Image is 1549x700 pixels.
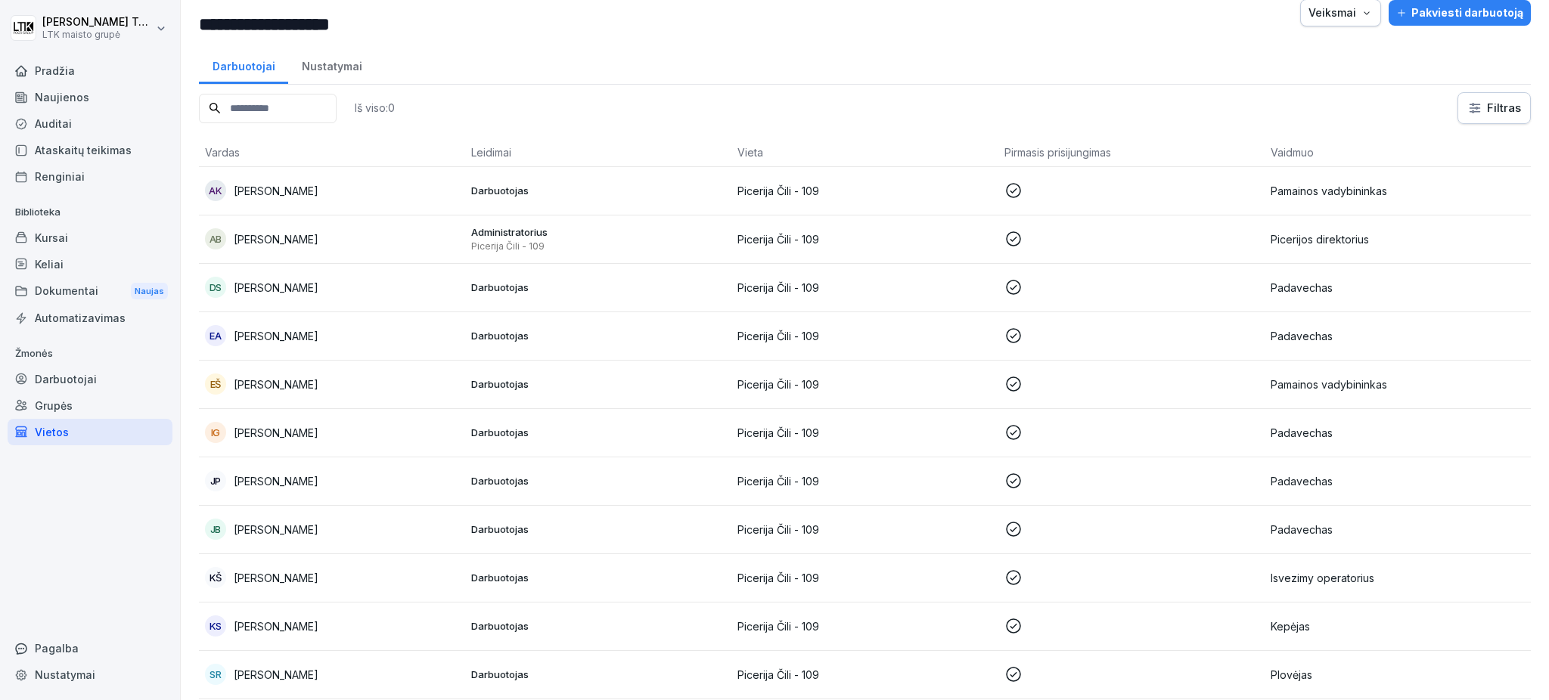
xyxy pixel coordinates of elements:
font: JB [210,523,221,535]
font: [PERSON_NAME] [234,233,318,246]
button: Filtras [1458,93,1530,123]
a: Pradžia [8,57,172,84]
a: Darbuotojai [199,45,288,84]
font: Picerija Čili - 109 [737,330,819,342]
font: KŠ [210,571,222,584]
font: Picerija Čili - 109 [737,378,819,391]
font: Picerija Čili - 109 [737,426,819,439]
font: Picerijos direktorius [1271,233,1369,246]
a: Ataskaitų teikimas [8,137,172,163]
font: Plovėjas [1271,668,1312,681]
font: Automatizavimas [35,311,126,324]
font: Darbuotojas [471,620,529,632]
font: Kepėjas [1271,620,1310,633]
font: Darbuotojas [471,571,529,584]
font: Picerija Čili - 109 [737,668,819,681]
font: Picerija Čili - 109 [737,233,819,246]
font: Vaidmuo [1271,146,1314,159]
font: Picerija Čili - 109 [737,475,819,488]
font: Isvezimy operatorius [1271,571,1374,584]
font: Keliai [35,258,64,271]
font: Veiksmai [1308,6,1356,19]
font: DS [210,281,222,293]
a: Naujienos [8,84,172,110]
font: Picerija Čili - 109 [737,281,819,294]
font: AB [210,233,222,245]
font: [PERSON_NAME] [234,620,318,633]
font: Dokumentai [35,284,98,297]
font: Pirmasis prisijungimas [1004,146,1111,159]
font: Picerija Čili - 109 [737,571,819,584]
font: Padavechas [1271,523,1333,536]
font: [PERSON_NAME] [234,426,318,439]
font: Naujienos [35,91,89,104]
font: Padavechas [1271,426,1333,439]
font: Grupės [35,399,73,412]
font: Pamainos vadybininkas [1271,184,1387,197]
font: [PERSON_NAME] [42,15,129,28]
font: Filtras [1487,101,1521,115]
a: Keliai [8,251,172,277]
font: Darbuotojas [471,378,529,390]
font: [PERSON_NAME] [234,281,318,294]
font: Pagalba [35,642,79,655]
font: Darbuotojas [471,426,529,438]
font: Tumašienė [132,15,190,28]
font: Vietos [35,426,69,438]
a: Automatizavimas [8,305,172,331]
font: EA [210,330,221,342]
font: Pradžia [35,64,75,77]
font: [PERSON_NAME] [234,523,318,536]
font: Darbuotojas [471,281,529,293]
font: Pamainos vadybininkas [1271,378,1387,391]
font: Vieta [737,146,763,159]
font: Nustatymai [35,668,95,681]
a: Nustatymai [288,45,375,84]
a: Grupės [8,392,172,419]
a: Auditai [8,110,172,137]
a: Renginiai [8,163,172,190]
a: Nustatymai [8,661,172,688]
font: Naujas [135,286,164,296]
font: [PERSON_NAME] [234,571,318,584]
font: [PERSON_NAME] [234,378,318,391]
font: Picerija Čili - 109 [737,184,819,197]
a: Darbuotojai [8,366,172,392]
a: DokumentaiNaujas [8,277,172,305]
font: Auditai [35,117,72,130]
font: Padavechas [1271,330,1333,342]
font: [PERSON_NAME] [234,184,318,197]
font: Nustatymai [302,60,362,73]
font: 0 [388,101,395,114]
font: Darbuotojas [471,523,529,535]
a: Kursai [8,225,172,251]
font: SR [210,668,221,680]
font: KS [210,620,222,632]
font: Ataskaitų teikimas [35,144,132,156]
font: Darbuotojas [471,330,529,342]
font: Darbuotojas [471,475,529,487]
font: [PERSON_NAME] [234,330,318,342]
font: Darbuotojas [471,668,529,680]
font: Darbuotojai [213,60,275,73]
font: Leidimai [471,146,511,159]
font: JP [210,475,221,487]
font: EŠ [210,378,221,390]
font: Darbuotojas [471,184,529,197]
font: Picerija Čili - 109 [471,240,545,252]
font: Administratorius [471,226,548,238]
font: Biblioteka [15,206,61,218]
font: LTK maisto grupė [42,29,120,40]
font: Pakviesti darbuotoją [1411,6,1523,19]
font: Picerija Čili - 109 [737,523,819,536]
font: [PERSON_NAME] [234,475,318,488]
font: Picerija Čili - 109 [737,620,819,633]
font: Vardas [205,146,240,159]
a: Vietos [8,419,172,445]
font: Žmonės [15,347,53,359]
font: Padavechas [1271,281,1333,294]
font: Kursai [35,231,68,244]
font: Padavechas [1271,475,1333,488]
font: IG [211,426,220,438]
font: Darbuotojai [35,373,97,386]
